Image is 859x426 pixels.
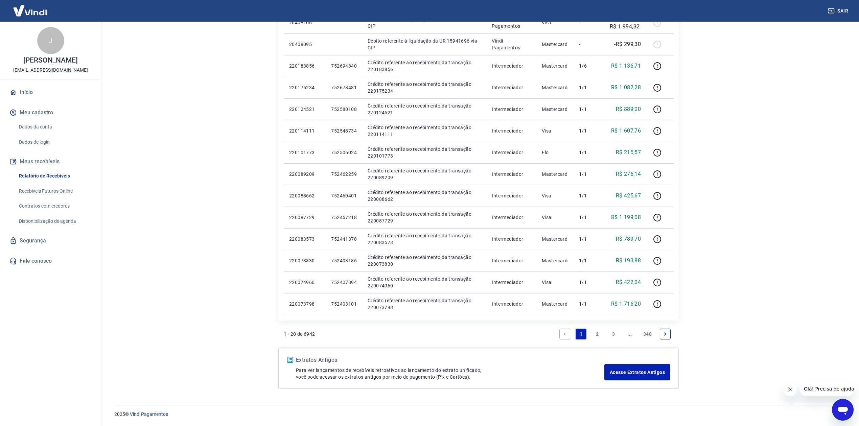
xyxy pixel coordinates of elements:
p: R$ 1.082,28 [611,84,641,92]
p: Mastercard [542,257,568,264]
p: R$ 1.607,76 [611,127,641,135]
a: Dados de login [16,135,93,149]
p: Crédito referente ao recebimento da transação 220089209 [368,167,481,181]
iframe: Botão para abrir a janela de mensagens [832,399,854,421]
p: 752403186 [331,257,357,264]
p: 752694840 [331,63,357,69]
a: Segurança [8,233,93,248]
iframe: Fechar mensagem [784,383,797,396]
p: Crédito referente ao recebimento da transação 220073798 [368,297,481,311]
p: 2025 © [114,411,843,418]
p: Elo [542,149,568,156]
p: Mastercard [542,63,568,69]
p: 1/1 [579,127,599,134]
p: 220175234 [289,84,320,91]
ul: Pagination [557,326,673,342]
p: Crédito referente ao recebimento da transação 220073830 [368,254,481,267]
p: [EMAIL_ADDRESS][DOMAIN_NAME] [13,67,88,74]
p: Crédito referente ao recebimento da transação 220087729 [368,211,481,224]
p: 1/1 [579,84,599,91]
p: Mastercard [542,236,568,242]
p: -R$ 1.994,32 [610,15,641,31]
img: ícone [287,357,293,363]
p: 220088662 [289,192,320,199]
p: 752460401 [331,192,357,199]
p: Crédito referente ao recebimento da transação 220183856 [368,59,481,73]
p: Intermediador [492,214,531,221]
img: Vindi [8,0,52,21]
p: 752403101 [331,301,357,307]
p: Débito referente à liquidação da UR 15941696 via CIP [368,38,481,51]
p: 220114111 [289,127,320,134]
p: Crédito referente ao recebimento da transação 220114111 [368,124,481,138]
a: Recebíveis Futuros Online [16,184,93,198]
p: 1/1 [579,106,599,113]
p: 1/6 [579,63,599,69]
a: Contratos com credores [16,199,93,213]
p: Mastercard [542,301,568,307]
p: Crédito referente ao recebimento da transação 220083573 [368,232,481,246]
a: Next page [660,329,671,339]
p: R$ 276,14 [616,170,641,178]
p: 1/1 [579,236,599,242]
p: Extratos Antigos [296,356,604,364]
a: Page 3 [608,329,619,339]
p: 1/1 [579,214,599,221]
p: 20408095 [289,41,320,48]
p: 752457218 [331,214,357,221]
p: 1/1 [579,279,599,286]
p: Visa [542,127,568,134]
p: Intermediador [492,149,531,156]
a: Fale conosco [8,254,93,268]
p: Crédito referente ao recebimento da transação 220088662 [368,189,481,203]
p: 1/1 [579,257,599,264]
p: 220089209 [289,171,320,177]
p: 1/1 [579,171,599,177]
a: Jump forward [624,329,635,339]
p: - [579,41,599,48]
p: 220101773 [289,149,320,156]
p: Visa [542,279,568,286]
div: J [37,27,64,54]
a: Page 348 [641,329,654,339]
p: Intermediador [492,63,531,69]
p: 220073798 [289,301,320,307]
p: Intermediador [492,301,531,307]
span: Olá! Precisa de ajuda? [4,5,57,10]
p: 220087729 [289,214,320,221]
a: Vindi Pagamentos [130,411,168,417]
p: Mastercard [542,41,568,48]
p: Mastercard [542,106,568,113]
p: 752462259 [331,171,357,177]
p: Crédito referente ao recebimento da transação 220175234 [368,81,481,94]
p: Débito referente à liquidação da UR 15941706 via CIP [368,16,481,29]
p: 752548734 [331,127,357,134]
p: 1 - 20 de 6942 [284,331,315,337]
iframe: Mensagem da empresa [800,381,854,396]
p: Intermediador [492,127,531,134]
p: Intermediador [492,192,531,199]
p: [PERSON_NAME] [23,57,77,64]
a: Relatório de Recebíveis [16,169,93,183]
p: R$ 1.136,71 [611,62,641,70]
p: Intermediador [492,106,531,113]
p: 220124521 [289,106,320,113]
p: 220073830 [289,257,320,264]
p: 1/1 [579,149,599,156]
p: - [579,19,599,26]
a: Início [8,85,93,100]
p: R$ 889,00 [616,105,641,113]
button: Sair [827,5,851,17]
p: Crédito referente ao recebimento da transação 220101773 [368,146,481,159]
p: Mastercard [542,171,568,177]
p: -R$ 299,30 [614,40,641,48]
p: Crédito referente ao recebimento da transação 220074960 [368,276,481,289]
p: R$ 1.716,20 [611,300,641,308]
p: Mastercard [542,84,568,91]
p: Intermediador [492,171,531,177]
button: Meu cadastro [8,105,93,120]
p: Intermediador [492,279,531,286]
a: Disponibilização de agenda [16,214,93,228]
p: Intermediador [492,84,531,91]
button: Meus recebíveis [8,154,93,169]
